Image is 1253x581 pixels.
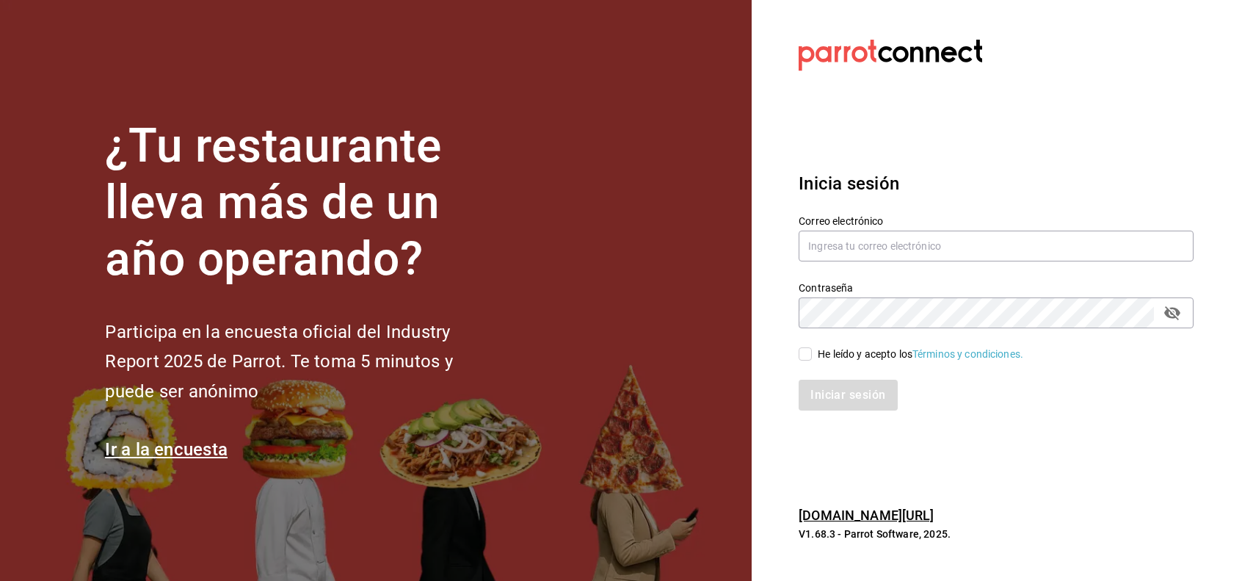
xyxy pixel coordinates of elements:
[799,216,1194,226] label: Correo electrónico
[912,348,1023,360] a: Términos y condiciones.
[799,231,1194,261] input: Ingresa tu correo electrónico
[1160,300,1185,325] button: passwordField
[105,439,228,460] a: Ir a la encuesta
[799,170,1194,197] h3: Inicia sesión
[105,317,501,407] h2: Participa en la encuesta oficial del Industry Report 2025 de Parrot. Te toma 5 minutos y puede se...
[799,508,934,523] a: [DOMAIN_NAME][URL]
[818,347,1023,362] div: He leído y acepto los
[105,118,501,287] h1: ¿Tu restaurante lleva más de un año operando?
[799,283,1194,293] label: Contraseña
[799,527,1194,541] p: V1.68.3 - Parrot Software, 2025.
